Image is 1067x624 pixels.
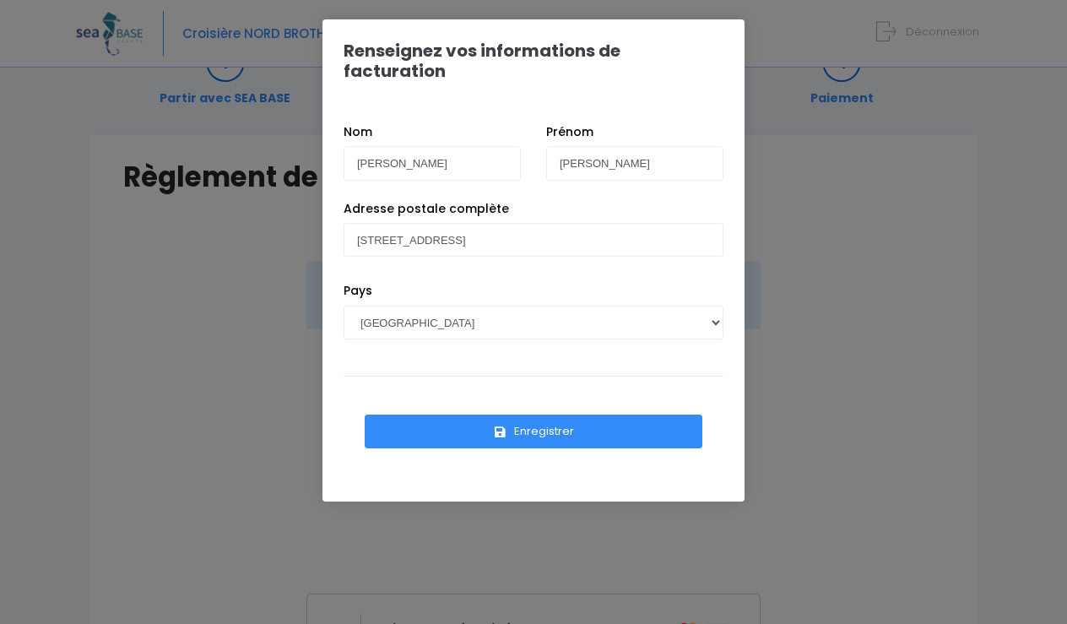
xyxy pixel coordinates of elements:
[546,123,593,141] label: Prénom
[344,282,372,300] label: Pays
[344,123,372,141] label: Nom
[344,200,509,218] label: Adresse postale complète
[344,41,723,81] h1: Renseignez vos informations de facturation
[365,415,702,448] button: Enregistrer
